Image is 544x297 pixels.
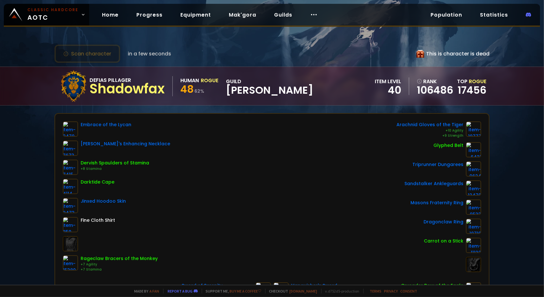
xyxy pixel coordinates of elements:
span: Support me, [202,289,261,293]
div: This is character is dead [417,50,490,58]
small: 62 % [194,88,204,94]
a: a fan [150,289,159,293]
div: Vanquisher's Sword [291,282,362,289]
img: item-10710 [466,219,481,234]
a: Home [97,8,124,21]
div: Sandstalker Ankleguards [404,180,463,187]
div: Crusader Bow of the Eagle [401,282,463,289]
span: Checkout [265,289,317,293]
a: Mak'gora [224,8,261,21]
div: Fine Cloth Shirt [81,217,115,224]
img: item-15380 [63,255,78,271]
div: item level [375,77,401,85]
div: +10 Agility [396,128,463,133]
div: +8 Stamina [81,166,149,171]
a: Report a bug [168,289,193,293]
div: Embrace of the Lycan [81,121,131,128]
div: Jinxed Hoodoo Skin [81,198,126,205]
div: Dervish Spaulders of Stamina [81,160,149,166]
div: Glyphed Belt [433,142,463,149]
img: item-859 [63,217,78,232]
span: in a few seconds [128,50,171,58]
img: item-9533 [466,199,481,215]
div: Triprunner Dungarees [412,161,463,168]
span: 48 [180,82,194,96]
a: Privacy [384,289,398,293]
img: item-12470 [466,180,481,196]
div: +9 Strength [396,133,463,138]
div: Masons Fraternity Ring [410,199,463,206]
div: Defias Pillager [90,76,165,84]
div: Shadowfax [90,84,165,94]
div: Arachnid Gloves of the Tiger [396,121,463,128]
div: guild [226,77,313,95]
a: Guilds [269,8,297,21]
img: item-10777 [466,121,481,137]
div: +7 Stamina [81,267,158,272]
div: Sword of Serenity [182,282,253,289]
a: Progress [131,8,168,21]
a: Consent [401,289,417,293]
img: item-11122 [466,238,481,253]
a: 17456 [458,83,486,97]
a: Buy me a coffee [230,289,261,293]
a: Statistics [475,8,513,21]
img: item-7673 [63,141,78,156]
span: v. d752d5 - production [321,289,359,293]
button: Scan character [54,45,120,63]
img: item-6421 [466,142,481,157]
div: Dragonclaw Ring [424,219,463,225]
img: item-9479 [63,121,78,137]
div: rank [417,77,453,85]
img: item-7415 [63,160,78,175]
a: Population [425,8,467,21]
div: Rageclaw Bracers of the Monkey [81,255,158,262]
div: 40 [375,85,401,95]
div: [PERSON_NAME]'s Enhancing Necklace [81,141,170,147]
img: item-4114 [63,179,78,194]
small: Classic Hardcore [27,7,78,13]
a: Classic HardcoreAOTC [4,4,89,25]
img: item-9624 [466,161,481,177]
div: Human [180,76,199,84]
a: Equipment [175,8,216,21]
span: AOTC [27,7,78,22]
span: [PERSON_NAME] [226,85,313,95]
div: +7 Agility [81,262,158,267]
span: Made by [131,289,159,293]
div: Rogue [201,76,218,84]
span: Rogue [469,78,486,85]
div: Darktide Cape [81,179,114,185]
div: Carrot on a Stick [424,238,463,244]
a: [DOMAIN_NAME] [290,289,317,293]
div: Top [457,77,486,85]
img: item-9473 [63,198,78,213]
a: Terms [370,289,382,293]
a: 106486 [417,85,453,95]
